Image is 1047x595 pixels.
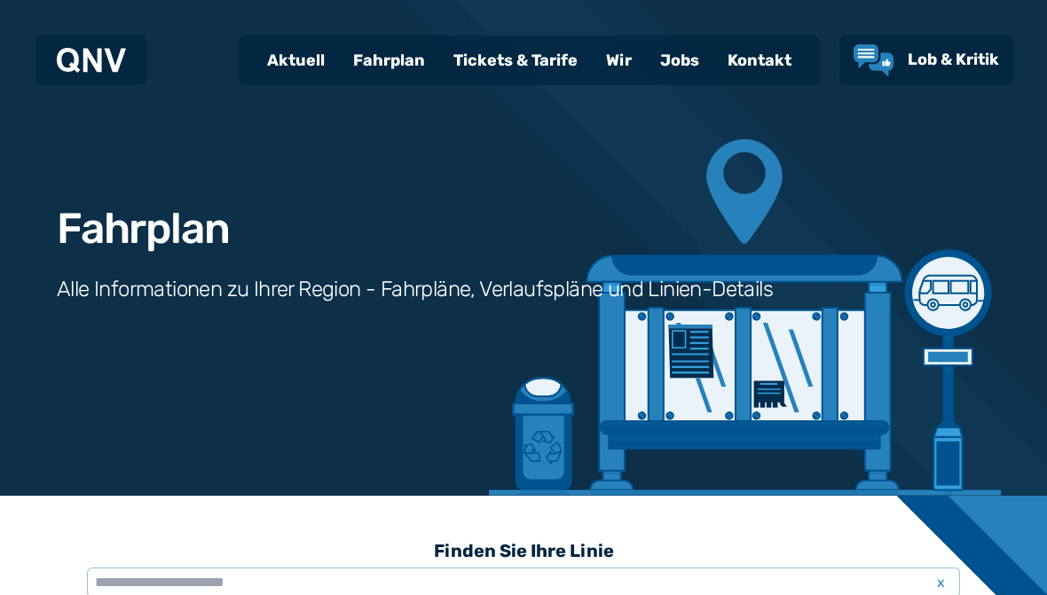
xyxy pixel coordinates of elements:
a: QNV Logo [57,43,126,78]
a: Kontakt [713,37,806,83]
h1: Fahrplan [57,207,229,250]
a: Jobs [646,37,713,83]
a: Tickets & Tarife [439,37,592,83]
a: Aktuell [253,37,339,83]
img: QNV Logo [57,48,126,73]
span: Lob & Kritik [908,50,999,69]
a: Lob & Kritik [854,44,999,76]
h3: Finden Sie Ihre Linie [87,531,960,570]
a: Fahrplan [339,37,439,83]
h3: Alle Informationen zu Ihrer Region - Fahrpläne, Verlaufspläne und Linien-Details [57,275,773,303]
a: Wir [592,37,646,83]
span: x [928,572,953,593]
